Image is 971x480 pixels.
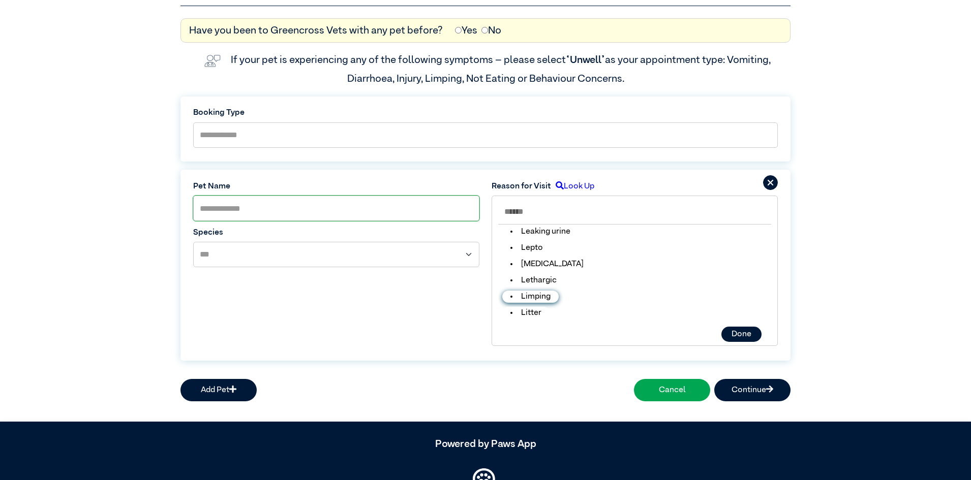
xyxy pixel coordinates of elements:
[502,242,551,254] li: Lepto
[455,27,462,34] input: Yes
[180,438,791,450] h5: Powered by Paws App
[721,327,762,342] button: Done
[551,180,594,193] label: Look Up
[455,23,477,38] label: Yes
[193,227,479,239] label: Species
[193,107,778,119] label: Booking Type
[492,180,551,193] label: Reason for Visit
[502,274,565,286] li: Lethargic
[502,226,579,238] li: Leaking urine
[502,307,550,319] li: Litter
[193,180,479,193] label: Pet Name
[189,23,443,38] label: Have you been to Greencross Vets with any pet before?
[481,27,488,34] input: No
[502,258,592,270] li: [MEDICAL_DATA]
[634,379,710,401] button: Cancel
[200,51,225,71] img: vet
[180,379,257,401] button: Add Pet
[231,55,773,83] label: If your pet is experiencing any of the following symptoms – please select as your appointment typ...
[481,23,501,38] label: No
[714,379,791,401] button: Continue
[502,291,559,303] li: Limping
[566,55,605,65] span: “Unwell”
